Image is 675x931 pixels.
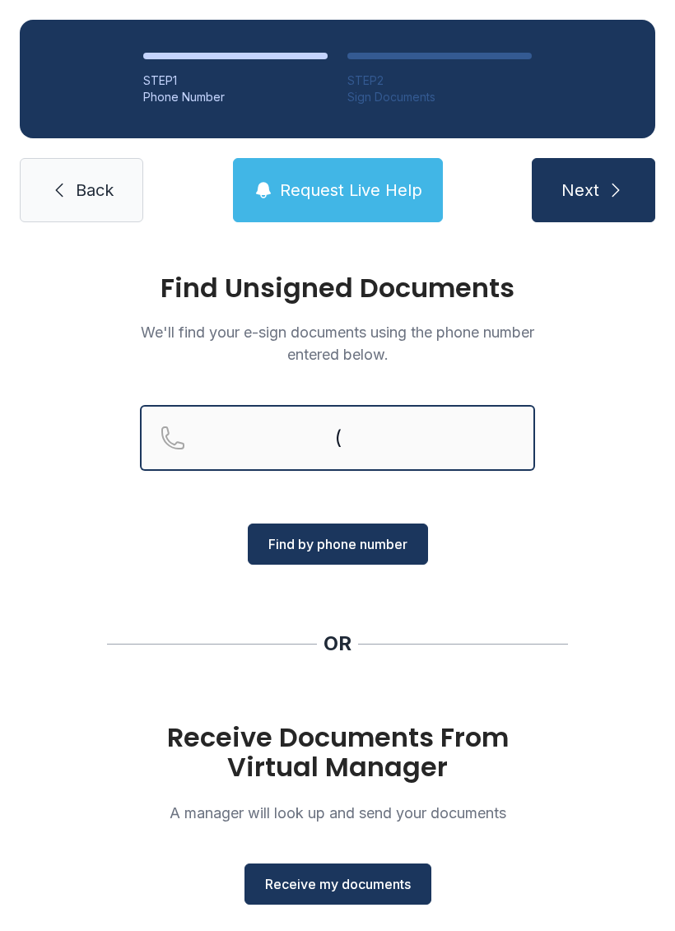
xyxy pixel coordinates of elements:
span: Next [561,179,599,202]
h1: Find Unsigned Documents [140,275,535,301]
div: Phone Number [143,89,328,105]
div: OR [324,631,351,657]
h1: Receive Documents From Virtual Manager [140,723,535,782]
div: STEP 1 [143,72,328,89]
span: Back [76,179,114,202]
span: Find by phone number [268,534,407,554]
div: STEP 2 [347,72,532,89]
p: We'll find your e-sign documents using the phone number entered below. [140,321,535,365]
div: Sign Documents [347,89,532,105]
span: Receive my documents [265,874,411,894]
input: Reservation phone number [140,405,535,471]
p: A manager will look up and send your documents [140,802,535,824]
span: Request Live Help [280,179,422,202]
